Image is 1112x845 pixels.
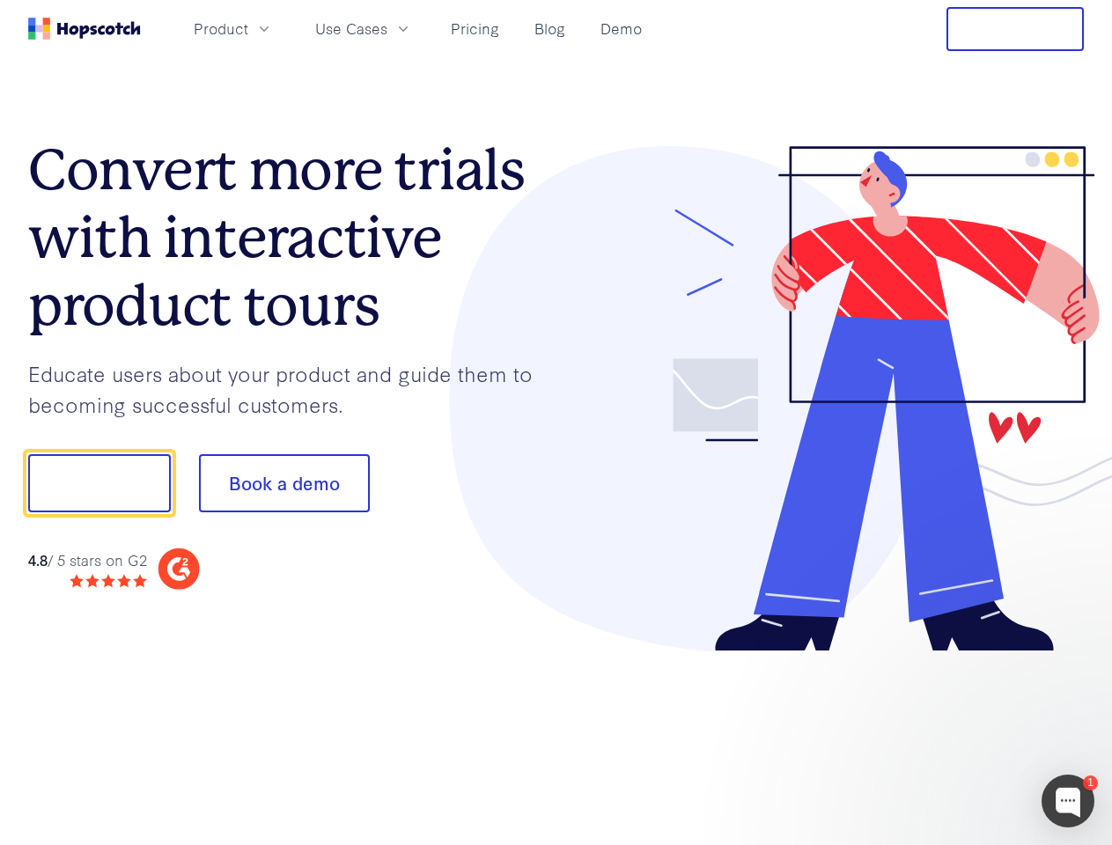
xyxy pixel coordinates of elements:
h1: Convert more trials with interactive product tours [28,136,556,339]
button: Product [183,14,284,43]
span: Product [194,18,248,40]
button: Free Trial [946,7,1084,51]
a: Demo [593,14,649,43]
span: Use Cases [315,18,387,40]
div: 1 [1083,775,1098,790]
button: Show me! [28,454,171,512]
button: Book a demo [199,454,370,512]
a: Pricing [444,14,506,43]
p: Educate users about your product and guide them to becoming successful customers. [28,358,556,419]
button: Use Cases [305,14,423,43]
a: Blog [527,14,572,43]
strong: 4.8 [28,549,48,569]
div: / 5 stars on G2 [28,549,147,571]
a: Home [28,18,141,40]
